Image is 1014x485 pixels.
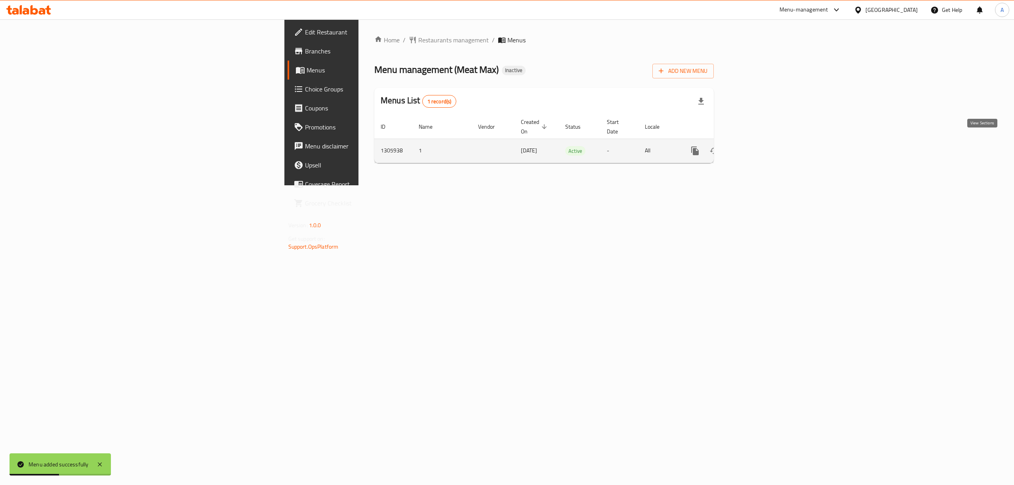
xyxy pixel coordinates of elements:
[679,115,768,139] th: Actions
[288,80,454,99] a: Choice Groups
[652,64,714,78] button: Add New Menu
[288,194,454,213] a: Grocery Checklist
[374,115,768,163] table: enhanced table
[381,122,396,131] span: ID
[305,160,448,170] span: Upsell
[502,66,526,75] div: Inactive
[305,84,448,94] span: Choice Groups
[288,118,454,137] a: Promotions
[288,42,454,61] a: Branches
[288,242,339,252] a: Support.OpsPlatform
[288,23,454,42] a: Edit Restaurant
[692,92,711,111] div: Export file
[492,35,495,45] li: /
[305,103,448,113] span: Coupons
[521,145,537,156] span: [DATE]
[686,141,705,160] button: more
[419,122,443,131] span: Name
[780,5,828,15] div: Menu-management
[29,460,89,469] div: Menu added successfully
[865,6,918,14] div: [GEOGRAPHIC_DATA]
[502,67,526,74] span: Inactive
[305,198,448,208] span: Grocery Checklist
[288,175,454,194] a: Coverage Report
[565,146,585,156] span: Active
[1001,6,1004,14] span: A
[309,220,321,230] span: 1.0.0
[423,98,456,105] span: 1 record(s)
[507,35,526,45] span: Menus
[288,99,454,118] a: Coupons
[521,117,549,136] span: Created On
[478,122,505,131] span: Vendor
[305,141,448,151] span: Menu disclaimer
[374,35,714,45] nav: breadcrumb
[705,141,724,160] button: Change Status
[639,139,679,163] td: All
[422,95,457,108] div: Total records count
[288,61,454,80] a: Menus
[288,137,454,156] a: Menu disclaimer
[607,117,629,136] span: Start Date
[288,220,308,230] span: Version:
[645,122,670,131] span: Locale
[305,179,448,189] span: Coverage Report
[381,95,456,108] h2: Menus List
[305,46,448,56] span: Branches
[565,122,591,131] span: Status
[305,122,448,132] span: Promotions
[288,156,454,175] a: Upsell
[305,27,448,37] span: Edit Restaurant
[600,139,639,163] td: -
[659,66,707,76] span: Add New Menu
[565,146,585,156] div: Active
[307,65,448,75] span: Menus
[288,234,325,244] span: Get support on:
